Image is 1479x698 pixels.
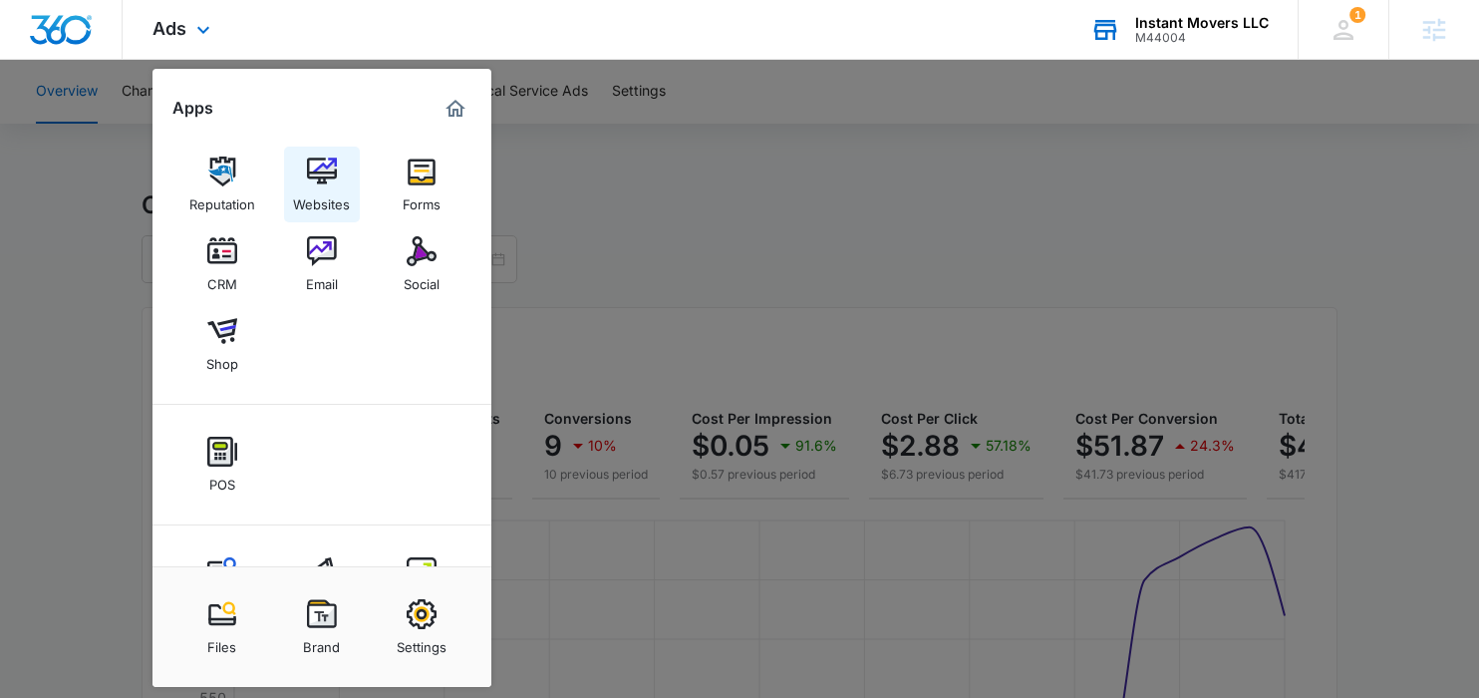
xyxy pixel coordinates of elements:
div: Reputation [189,186,255,212]
div: POS [209,467,235,493]
a: Websites [284,147,360,222]
a: Ads [284,547,360,623]
h2: Apps [172,99,213,118]
a: Marketing 360® Dashboard [440,93,471,125]
div: account name [1135,15,1269,31]
div: Forms [403,186,441,212]
div: Social [404,266,440,292]
a: Content [184,547,260,623]
a: Files [184,589,260,665]
div: notifications count [1349,7,1365,23]
div: CRM [207,266,237,292]
a: Reputation [184,147,260,222]
span: 1 [1349,7,1365,23]
a: Forms [384,147,459,222]
a: Shop [184,306,260,382]
div: Websites [293,186,350,212]
a: Intelligence [384,547,459,623]
a: Settings [384,589,459,665]
a: Email [284,226,360,302]
div: Brand [303,629,340,655]
a: Social [384,226,459,302]
div: account id [1135,31,1269,45]
a: Brand [284,589,360,665]
div: Email [306,266,338,292]
a: CRM [184,226,260,302]
div: Files [207,629,236,655]
span: Ads [152,18,186,39]
div: Settings [397,629,446,655]
div: Shop [206,346,238,372]
a: POS [184,427,260,503]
